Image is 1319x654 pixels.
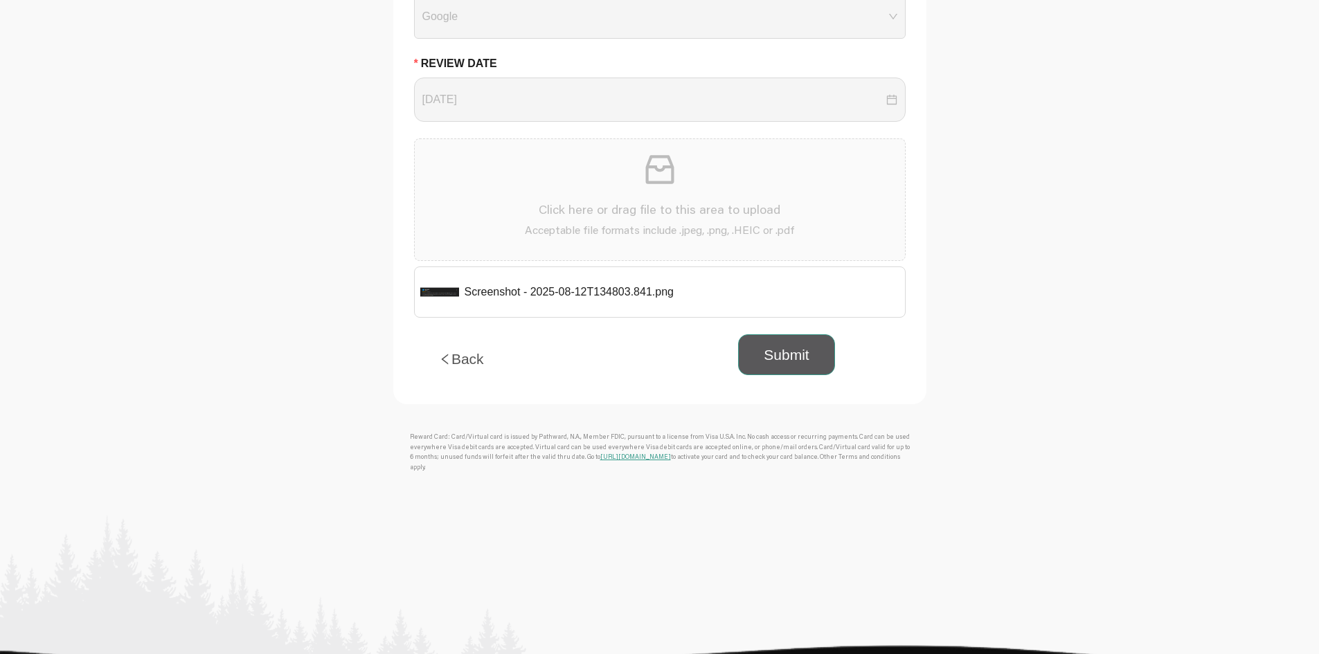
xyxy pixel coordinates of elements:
span: Google [422,6,897,27]
span: inbox [640,150,679,189]
p: Click here or drag file to this area to upload [426,200,894,219]
span: left [439,353,451,365]
span: Screenshot - 2025-08-12T134803.841.png [459,284,899,300]
div: Reward Card: Card/Virtual card is issued by Pathward, N.A., Member FDIC, pursuant to a license fr... [393,415,926,489]
label: Review Date [414,55,508,72]
button: leftBack [414,334,509,384]
span: inboxClick here or drag file to this area to uploadAcceptable file formats include .jpeg, .png, .... [415,139,905,260]
a: [URL][DOMAIN_NAME] [600,453,671,460]
button: Submit [738,334,834,376]
p: Acceptable file formats include .jpeg, .png, .HEIC or .pdf [426,221,894,238]
img: Screenshot - 2025-08-12T134803.841.png [420,273,459,311]
input: Review Date [422,91,883,108]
